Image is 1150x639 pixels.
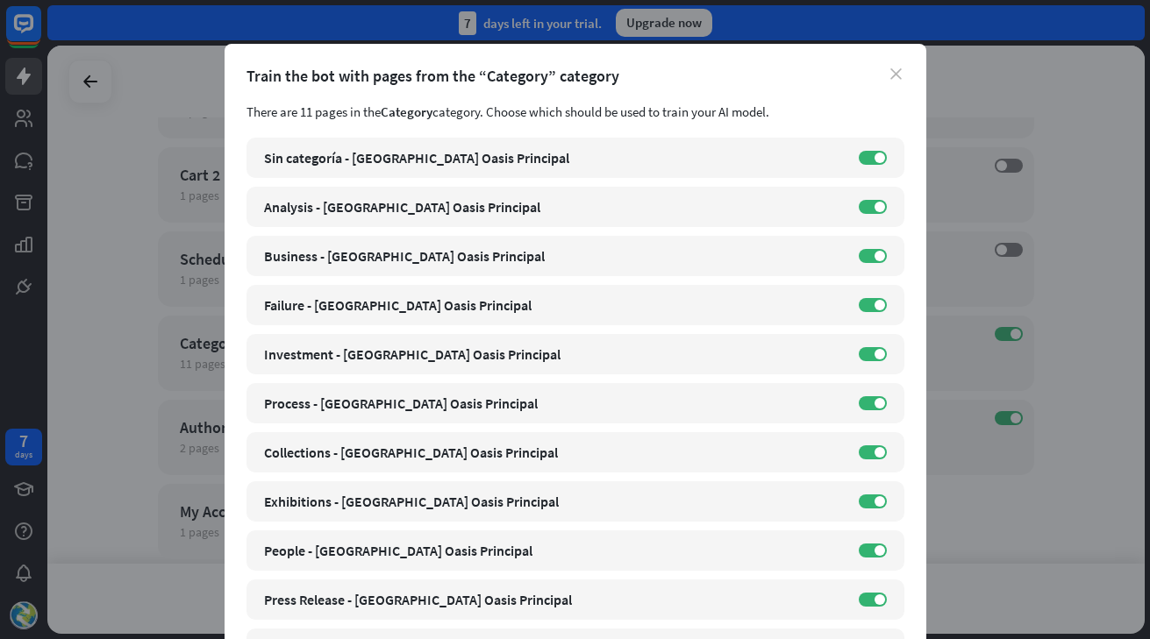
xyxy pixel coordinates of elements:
[264,149,841,167] div: Sin categoría - [GEOGRAPHIC_DATA] Oasis Principal
[381,103,432,120] span: Category
[246,66,904,86] div: Train the bot with pages from the “Category” category
[890,68,902,80] i: close
[264,198,841,216] div: Analysis - [GEOGRAPHIC_DATA] Oasis Principal
[264,394,841,412] div: Process - [GEOGRAPHIC_DATA] Oasis Principal
[264,444,841,461] div: Collections - [GEOGRAPHIC_DATA] Oasis Principal
[246,103,904,120] div: There are 11 pages in the category. Choose which should be used to train your AI model.
[14,7,67,60] button: Open LiveChat chat widget
[264,345,841,363] div: Investment - [GEOGRAPHIC_DATA] Oasis Principal
[264,493,841,510] div: Exhibitions - [GEOGRAPHIC_DATA] Oasis Principal
[264,542,841,559] div: People - [GEOGRAPHIC_DATA] Oasis Principal
[264,247,841,265] div: Business - [GEOGRAPHIC_DATA] Oasis Principal
[264,296,841,314] div: Failure - [GEOGRAPHIC_DATA] Oasis Principal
